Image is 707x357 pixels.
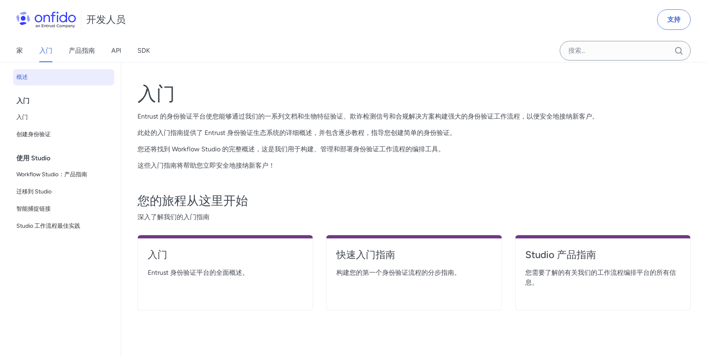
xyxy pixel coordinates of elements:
a: 入门 [148,248,303,268]
font: 入门 [137,82,175,105]
font: 迁移到 Studio [16,188,52,195]
font: 您需要了解的有关我们的工作流程编排平台的所有信息。 [525,269,676,286]
font: 入门 [148,249,167,260]
font: API [111,47,121,54]
a: Workflow Studio：产品指南 [13,166,114,183]
a: 家 [16,39,23,62]
a: 支持 [657,9,691,30]
a: 概述 [13,69,114,85]
font: 产品指南 [69,47,95,54]
a: 入门 [39,39,52,62]
font: 您还将找到 Workflow Studio 的完整概述，这是我们用于构建、管理和部署身份验证工作流程的编排工具。 [137,145,445,153]
font: 您的旅程从这里开始 [137,193,248,208]
font: 创建身份验证 [16,131,51,138]
font: 家 [16,47,23,54]
a: Studio 产品指南 [525,248,680,268]
font: 智能捕捉链接 [16,205,51,212]
font: 入门 [16,97,29,105]
input: Onfido 搜索输入字段 [560,41,691,61]
a: 迁移到 Studio [13,184,114,200]
font: Workflow Studio：产品指南 [16,171,87,178]
font: 入门 [39,47,52,54]
font: 快速入门指南 [336,249,395,260]
font: Entrust 的身份验证平台使您能够通过我们的一系列文档和生物特征验证、欺诈检测信号和合规解决方案构建强大的身份验证工作流程，以便安全地接纳新客户。 [137,112,599,120]
font: 支持 [667,16,680,23]
font: 开发人员 [86,13,126,25]
font: 深入了解我们的入门指南 [137,213,209,221]
font: SDK [137,47,150,54]
a: 快速入门指南 [336,248,491,268]
font: Studio 产品指南 [525,249,596,260]
font: 构建您的第一个身份验证流程的分步指南。 [336,269,461,276]
a: Studio 工作流程最佳实践 [13,218,114,234]
img: Onfido 标志 [16,11,76,28]
font: 这些入门指南将帮助您立即安全地接纳新客户！ [137,162,275,169]
font: Studio 工作流程最佳实践 [16,222,80,229]
a: 入门 [13,109,114,126]
font: 入门 [16,114,28,121]
a: 产品指南 [69,39,95,62]
font: 概述 [16,74,28,81]
font: 使用 Studio [16,154,50,162]
font: Entrust 身份验证平台的全面概述。 [148,269,249,276]
font: 此处的入门指南提供了 Entrust 身份验证生态系统的详细概述，并包含逐步教程，指导您创建简单的身份验证。 [137,129,456,137]
a: 智能捕捉链接 [13,201,114,217]
a: 创建身份验证 [13,126,114,143]
a: API [111,39,121,62]
a: SDK [137,39,150,62]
